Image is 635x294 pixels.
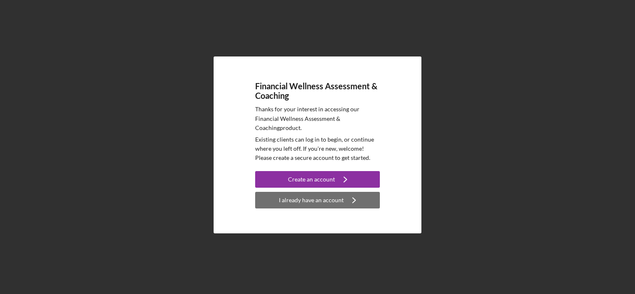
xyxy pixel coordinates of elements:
p: Thanks for your interest in accessing our Financial Wellness Assessment & Coaching product. [255,105,380,132]
p: Existing clients can log in to begin, or continue where you left off. If you're new, welcome! Ple... [255,135,380,163]
button: Create an account [255,171,380,188]
button: I already have an account [255,192,380,208]
h4: Financial Wellness Assessment & Coaching [255,81,380,100]
a: Create an account [255,171,380,190]
div: I already have an account [279,192,344,208]
div: Create an account [288,171,335,188]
